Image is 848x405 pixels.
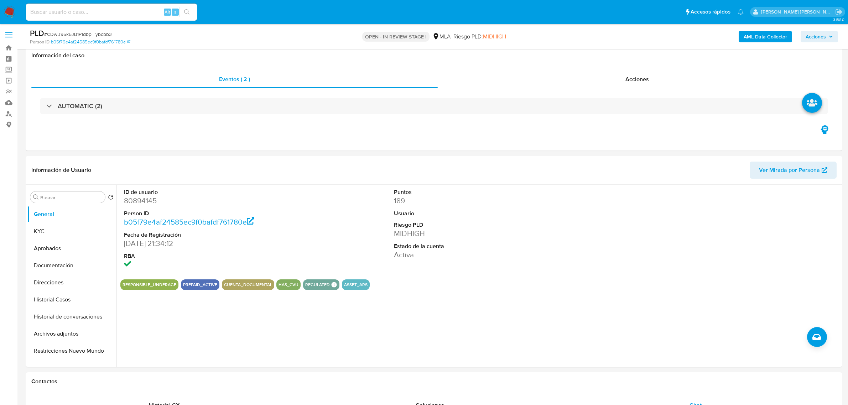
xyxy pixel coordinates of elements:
[27,291,116,308] button: Historial Casos
[27,223,116,240] button: KYC
[483,32,506,41] span: MIDHIGH
[453,33,506,41] span: Riesgo PLD:
[744,31,787,42] b: AML Data Collector
[738,9,744,15] a: Notificaciones
[835,8,843,16] a: Salir
[625,75,649,83] span: Acciones
[394,242,567,250] dt: Estado de la cuenta
[124,217,254,227] a: b05f79e4af24585ec9f0bafdf761780e
[180,7,194,17] button: search-icon
[165,9,170,15] span: Alt
[58,102,102,110] h3: AUTOMATIC (2)
[27,308,116,325] button: Historial de conversaciones
[33,194,39,200] button: Buscar
[394,210,567,217] dt: Usuario
[806,31,826,42] span: Acciones
[432,33,451,41] div: MLA
[124,252,297,260] dt: RBA
[124,210,297,217] dt: Person ID
[44,31,112,38] span: # CDwB95k5JB1P1dbpFiybcbb3
[739,31,792,42] button: AML Data Collector
[362,32,430,42] p: OPEN - IN REVIEW STAGE I
[51,39,130,45] a: b05f79e4af24585ec9f0bafdf761780e
[394,250,567,260] dd: Activa
[761,9,833,15] p: mayra.pernia@mercadolibre.com
[30,39,50,45] b: Person ID
[691,8,730,16] span: Accesos rápidos
[124,231,297,239] dt: Fecha de Registración
[124,188,297,196] dt: ID de usuario
[31,167,91,174] h1: Información de Usuario
[30,27,44,39] b: PLD
[124,238,297,248] dd: [DATE] 21:34:12
[394,196,567,206] dd: 189
[174,9,176,15] span: s
[31,52,837,59] h1: Información del caso
[27,342,116,359] button: Restricciones Nuevo Mundo
[27,274,116,291] button: Direcciones
[750,162,837,179] button: Ver Mirada por Persona
[27,240,116,257] button: Aprobados
[219,75,250,83] span: Eventos ( 2 )
[108,194,114,202] button: Volver al orden por defecto
[27,325,116,342] button: Archivos adjuntos
[394,188,567,196] dt: Puntos
[40,98,828,114] div: AUTOMATIC (2)
[124,196,297,206] dd: 80894145
[27,359,116,377] button: CVU
[31,378,837,385] h1: Contactos
[40,194,102,201] input: Buscar
[394,228,567,238] dd: MIDHIGH
[27,206,116,223] button: General
[26,7,197,17] input: Buscar usuario o caso...
[27,257,116,274] button: Documentación
[759,162,820,179] span: Ver Mirada por Persona
[394,221,567,229] dt: Riesgo PLD
[801,31,838,42] button: Acciones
